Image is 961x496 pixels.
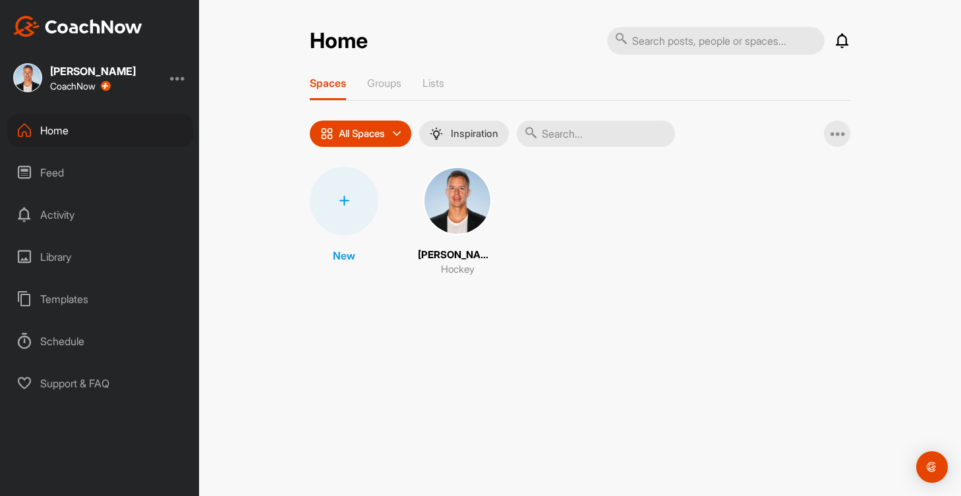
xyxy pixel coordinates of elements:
[916,451,948,483] div: Open Intercom Messenger
[7,240,193,273] div: Library
[13,16,142,37] img: CoachNow
[7,156,193,189] div: Feed
[7,198,193,231] div: Activity
[418,248,497,263] p: [PERSON_NAME]
[517,121,675,147] input: Search...
[7,367,193,400] div: Support & FAQ
[310,28,368,54] h2: Home
[441,262,475,277] p: Hockey
[367,76,401,90] p: Groups
[7,283,193,316] div: Templates
[50,81,111,92] div: CoachNow
[422,76,444,90] p: Lists
[320,127,334,140] img: icon
[418,167,497,277] a: [PERSON_NAME]Hockey
[339,128,385,139] p: All Spaces
[50,66,136,76] div: [PERSON_NAME]
[423,167,492,235] img: square_88e5f11b22bf6ed926a2b27665aae90e.jpg
[7,325,193,358] div: Schedule
[333,248,355,263] p: New
[430,127,443,140] img: menuIcon
[13,63,42,92] img: square_88e5f11b22bf6ed926a2b27665aae90e.jpg
[607,27,825,55] input: Search posts, people or spaces...
[451,128,498,139] p: Inspiration
[310,76,346,90] p: Spaces
[7,114,193,147] div: Home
